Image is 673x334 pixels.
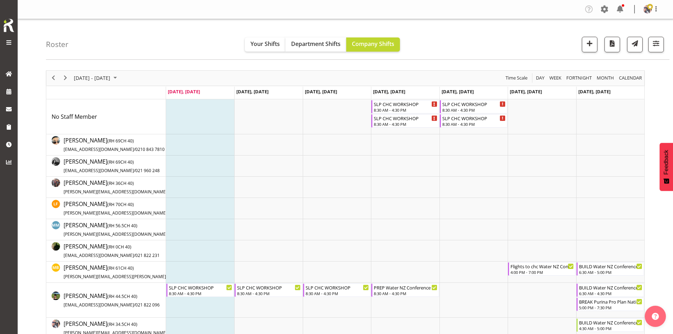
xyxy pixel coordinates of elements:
[236,88,268,95] span: [DATE], [DATE]
[46,262,166,283] td: Michel Bonette resource
[577,262,644,276] div: Michel Bonette"s event - BUILD Water NZ Conference 2025 @ Te Pae On site @ 0700 Begin From Sunday...
[46,219,166,240] td: Matt McFarlane resource
[73,74,120,82] button: September 2025
[374,291,437,296] div: 8:30 AM - 4:30 PM
[627,37,643,52] button: Send a list of all shifts for the selected filtered period to all rostered employees.
[46,177,166,198] td: Jesse Hawira resource
[64,158,160,174] span: [PERSON_NAME]
[109,180,120,186] span: RH 36
[442,115,506,122] div: SLP CHC WORKSHOP
[440,114,507,128] div: No Staff Member"s event - SLP CHC WORKSHOP Begin From Friday, September 26, 2025 at 8:30:00 AM GM...
[135,168,160,174] span: 021 960 248
[579,319,642,326] div: BUILD Water NZ Conference 2025 @ [PERSON_NAME] On site @ 0700
[47,71,59,86] div: previous period
[64,168,134,174] span: [EMAIL_ADDRESS][DOMAIN_NAME]
[134,302,135,308] span: /
[303,283,371,297] div: Rosey McKimmie"s event - SLP CHC WORKSHOP Begin From Wednesday, September 24, 2025 at 8:30:00 AM ...
[46,40,69,48] h4: Roster
[107,321,137,327] span: ( CH 40)
[135,146,165,152] span: 0210 843 7810
[374,284,437,291] div: PREP Water NZ Conference 2025
[168,88,200,95] span: [DATE], [DATE]
[64,231,167,237] span: [PERSON_NAME][EMAIL_ADDRESS][DOMAIN_NAME]
[49,74,58,82] button: Previous
[596,74,615,82] span: Month
[64,189,167,195] span: [PERSON_NAME][EMAIL_ADDRESS][DOMAIN_NAME]
[107,201,134,207] span: ( CH 40)
[46,240,166,262] td: Micah Hetrick resource
[46,198,166,219] td: Lance Ferguson resource
[107,138,134,144] span: ( CH 40)
[237,284,300,291] div: SLP CHC WORKSHOP
[109,223,124,229] span: RH 56.5
[64,179,193,195] span: [PERSON_NAME]
[618,74,643,82] button: Month
[109,265,120,271] span: RH 61
[652,313,659,320] img: help-xxl-2.png
[64,210,167,216] span: [PERSON_NAME][EMAIL_ADDRESS][DOMAIN_NAME]
[374,121,437,127] div: 8:30 AM - 4:30 PM
[235,283,302,297] div: Rosey McKimmie"s event - SLP CHC WORKSHOP Begin From Tuesday, September 23, 2025 at 8:30:00 AM GM...
[64,242,160,259] a: [PERSON_NAME](RH 0CH 40)[EMAIL_ADDRESS][DOMAIN_NAME]/021 822 231
[64,292,160,309] a: [PERSON_NAME](RH 44.5CH 40)[EMAIL_ADDRESS][DOMAIN_NAME]/021 822 096
[374,107,437,113] div: 8:30 AM - 4:30 PM
[577,318,644,332] div: Shaun Dalgetty"s event - BUILD Water NZ Conference 2025 @ Te Pae On site @ 0700 Begin From Sunday...
[577,298,644,311] div: Rosey McKimmie"s event - BREAK Purina Pro Plan National Dog Show @ Mainpower Stadium Rangiora On ...
[510,263,574,270] div: Flights to chc Water NZ Conference 2025 @ [PERSON_NAME] On site @ 0700
[71,71,121,86] div: September 22 - 28, 2025
[565,74,593,82] button: Fortnight
[535,74,546,82] button: Timeline Day
[109,321,124,327] span: RH 34.5
[64,264,229,280] span: [PERSON_NAME]
[306,291,369,296] div: 8:30 AM - 4:30 PM
[64,136,165,153] a: [PERSON_NAME](RH 69CH 40)[EMAIL_ADDRESS][DOMAIN_NAME]/0210 843 7810
[64,242,160,259] span: [PERSON_NAME]
[46,134,166,156] td: Aof Anujarawat resource
[508,262,575,276] div: Michel Bonette"s event - Flights to chc Water NZ Conference 2025 @ Te Pae On site @ 0700 Begin Fr...
[504,74,529,82] button: Time Scale
[107,159,134,165] span: ( CH 40)
[442,100,506,107] div: SLP CHC WORKSHOP
[371,114,439,128] div: No Staff Member"s event - SLP CHC WORKSHOP Begin From Thursday, September 25, 2025 at 8:30:00 AM ...
[107,293,137,299] span: ( CH 40)
[579,326,642,331] div: 4:30 AM - 5:00 PM
[237,291,300,296] div: 8:30 AM - 4:30 PM
[442,121,506,127] div: 8:30 AM - 4:30 PM
[371,100,439,113] div: No Staff Member"s event - SLP CHC WORKSHOP Begin From Thursday, September 25, 2025 at 8:30:00 AM ...
[61,74,70,82] button: Next
[346,37,400,52] button: Company Shifts
[596,74,615,82] button: Timeline Month
[64,221,193,238] span: [PERSON_NAME]
[579,298,642,305] div: BREAK Purina Pro Plan National Dog Show @ [GEOGRAPHIC_DATA] Rangiora On Site @ 1730
[109,244,118,250] span: RH 0
[64,178,193,195] a: [PERSON_NAME](RH 36CH 40)[PERSON_NAME][EMAIL_ADDRESS][DOMAIN_NAME]
[59,71,71,86] div: next period
[352,40,394,48] span: Company Shifts
[64,157,160,174] a: [PERSON_NAME](RH 69CH 40)[EMAIL_ADDRESS][DOMAIN_NAME]/021 960 248
[64,274,200,280] span: [PERSON_NAME][EMAIL_ADDRESS][PERSON_NAME][DOMAIN_NAME]
[505,74,528,82] span: Time Scale
[306,284,369,291] div: SLP CHC WORKSHOP
[109,138,120,144] span: RH 69
[64,221,193,238] a: [PERSON_NAME](RH 56.5CH 40)[PERSON_NAME][EMAIL_ADDRESS][DOMAIN_NAME]
[109,201,120,207] span: RH 70
[371,283,439,297] div: Rosey McKimmie"s event - PREP Water NZ Conference 2025 Begin From Thursday, September 25, 2025 at...
[135,252,160,258] span: 021 822 231
[579,263,642,270] div: BUILD Water NZ Conference 2025 @ [PERSON_NAME] On site @ 0700
[579,284,642,291] div: BUILD Water NZ Conference 2025 @ [PERSON_NAME] On site @ 0700
[548,74,563,82] button: Timeline Week
[643,5,652,13] img: shaun-dalgetty840549a0c8df28bbc325279ea0715bbc.png
[582,37,597,52] button: Add a new shift
[107,180,134,186] span: ( CH 40)
[46,99,166,134] td: No Staff Member resource
[510,88,542,95] span: [DATE], [DATE]
[510,269,574,275] div: 4:00 PM - 7:00 PM
[579,305,642,310] div: 5:00 PM - 7:30 PM
[245,37,285,52] button: Your Shifts
[660,143,673,191] button: Feedback - Show survey
[134,168,135,174] span: /
[166,283,234,297] div: Rosey McKimmie"s event - SLP CHC WORKSHOP Begin From Monday, September 22, 2025 at 8:30:00 AM GMT...
[52,113,97,121] span: No Staff Member
[134,252,135,258] span: /
[46,283,166,318] td: Rosey McKimmie resource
